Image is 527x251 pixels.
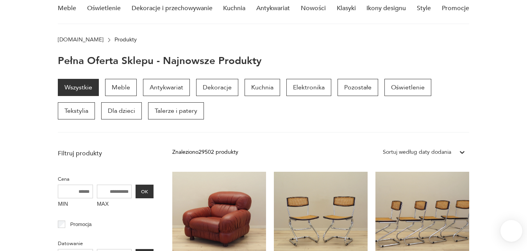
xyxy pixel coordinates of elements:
[58,79,99,96] a: Wszystkie
[286,79,331,96] a: Elektronika
[383,148,451,157] div: Sortuj według daty dodania
[196,79,238,96] a: Dekoracje
[58,102,95,119] a: Tekstylia
[70,220,92,229] p: Promocja
[97,198,132,211] label: MAX
[172,148,238,157] div: Znaleziono 29502 produkty
[114,37,137,43] p: Produkty
[143,79,190,96] a: Antykwariat
[58,55,262,66] h1: Pełna oferta sklepu - najnowsze produkty
[338,79,378,96] a: Pozostałe
[58,198,93,211] label: MIN
[384,79,431,96] a: Oświetlenie
[148,102,204,119] a: Talerze i patery
[58,149,154,158] p: Filtruj produkty
[58,37,104,43] a: [DOMAIN_NAME]
[245,79,280,96] a: Kuchnia
[105,79,137,96] a: Meble
[58,239,154,248] p: Datowanie
[136,185,154,198] button: OK
[101,102,142,119] a: Dla dzieci
[58,175,154,183] p: Cena
[500,220,522,242] iframe: Smartsupp widget button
